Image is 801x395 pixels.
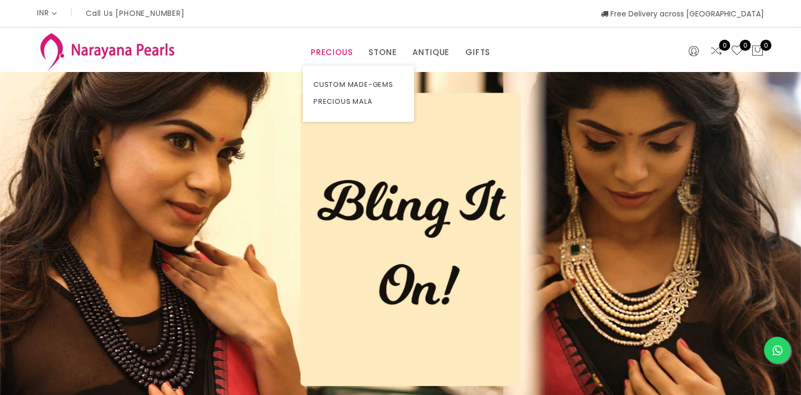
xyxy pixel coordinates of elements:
span: Free Delivery across [GEOGRAPHIC_DATA] [601,8,764,19]
a: PRECIOUS [311,44,353,60]
button: Next [764,236,775,246]
a: PRECIOUS MALA [313,93,403,110]
p: Call Us [PHONE_NUMBER] [86,10,185,17]
button: Previous [26,236,37,246]
span: 0 [760,40,771,51]
a: STONE [368,44,397,60]
span: 0 [719,40,730,51]
a: ANTIQUE [412,44,449,60]
a: CUSTOM MADE-GEMS [313,76,403,93]
a: GIFTS [465,44,490,60]
a: 0 [731,44,743,58]
button: 0 [751,44,764,58]
a: 0 [710,44,723,58]
span: 0 [740,40,751,51]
